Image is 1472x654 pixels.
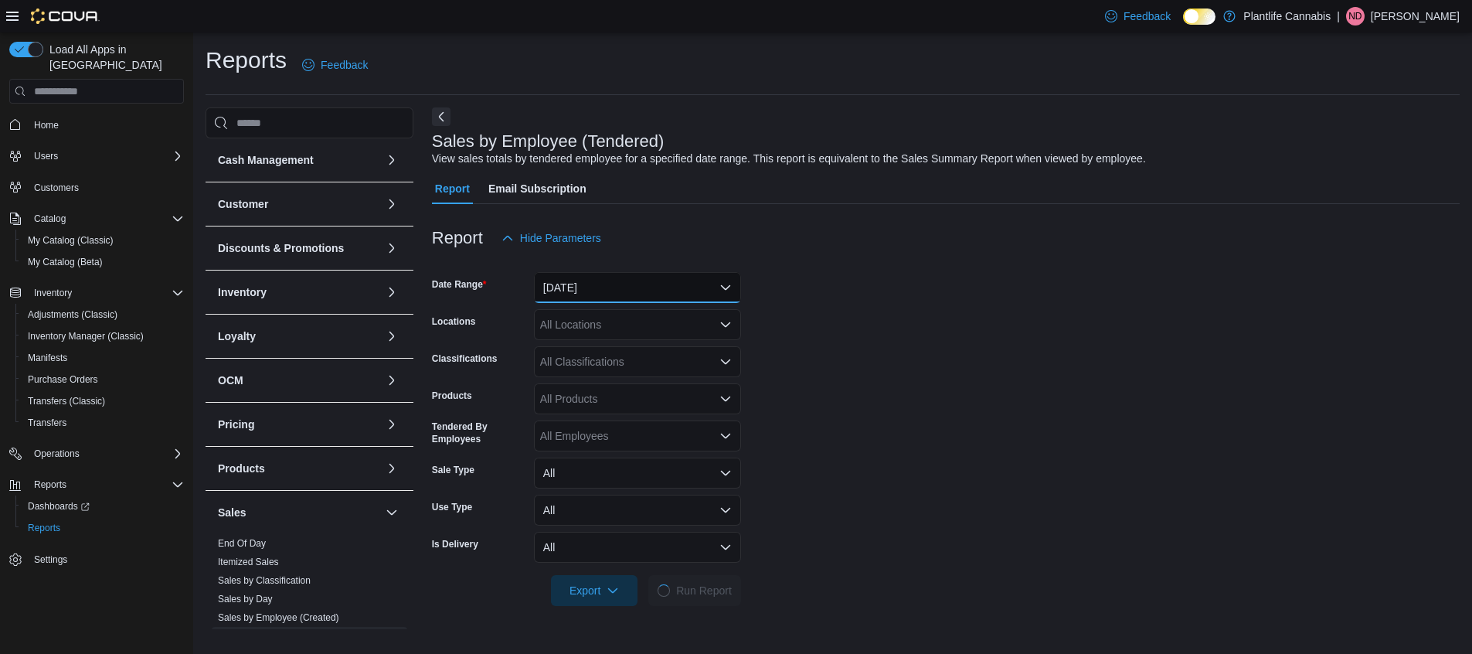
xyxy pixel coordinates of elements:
h3: Sales [218,505,246,520]
button: Inventory [28,284,78,302]
button: Customer [218,196,379,212]
span: Reports [28,475,184,494]
button: Inventory [382,283,401,301]
button: Catalog [3,208,190,230]
button: Customers [3,176,190,199]
button: Reports [3,474,190,496]
h3: Customer [218,196,268,212]
span: Dashboards [22,497,184,516]
span: Adjustments (Classic) [28,308,117,321]
span: Report [435,173,470,204]
span: Inventory Manager (Classic) [28,330,144,342]
button: Sales [382,503,401,522]
span: Inventory [28,284,184,302]
span: My Catalog (Classic) [28,234,114,247]
span: Catalog [28,209,184,228]
span: Loading [657,584,671,598]
span: Customers [28,178,184,197]
span: Home [28,114,184,134]
button: [DATE] [534,272,741,303]
a: End Of Day [218,538,266,549]
a: Sales by Day [218,594,273,605]
button: Reports [15,517,190,539]
span: Sales by Classification [218,574,311,587]
a: Sales by Employee (Created) [218,612,339,623]
span: Operations [28,445,184,463]
button: Inventory Manager (Classic) [15,325,190,347]
span: My Catalog (Beta) [22,253,184,271]
button: Operations [3,443,190,465]
span: Inventory [34,287,72,299]
span: Reports [22,519,184,537]
span: Load All Apps in [GEOGRAPHIC_DATA] [43,42,184,73]
a: Dashboards [22,497,96,516]
button: Cash Management [218,152,379,168]
button: Inventory [3,282,190,304]
button: Open list of options [719,393,732,405]
button: All [534,532,741,563]
div: Nick Dickson [1346,7,1365,26]
button: Open list of options [719,430,732,442]
span: Hide Parameters [520,230,601,246]
a: Sales by Classification [218,575,311,586]
span: Feedback [321,57,368,73]
a: Itemized Sales [218,557,279,567]
button: Reports [28,475,73,494]
button: Loyalty [382,327,401,346]
button: Open list of options [719,356,732,368]
h3: Cash Management [218,152,314,168]
button: All [534,495,741,526]
button: Hide Parameters [495,223,607,254]
input: Dark Mode [1183,9,1215,25]
span: End Of Day [218,537,266,550]
span: Settings [28,550,184,569]
img: Cova [31,9,100,24]
button: Discounts & Promotions [382,239,401,257]
span: My Catalog (Classic) [22,231,184,250]
a: Transfers (Classic) [22,392,111,410]
h3: Discounts & Promotions [218,240,344,256]
span: Purchase Orders [28,373,98,386]
nav: Complex example [9,107,184,611]
a: Reports [22,519,66,537]
span: Users [28,147,184,165]
span: Reports [34,479,66,491]
a: Purchase Orders [22,370,104,389]
button: Pricing [218,417,379,432]
a: Transfers [22,414,73,432]
label: Products [432,390,472,402]
label: Classifications [432,353,498,365]
span: Operations [34,448,80,460]
span: Feedback [1124,9,1171,24]
button: LoadingRun Report [648,575,741,606]
a: Adjustments (Classic) [22,305,124,324]
a: Feedback [1099,1,1177,32]
a: My Catalog (Classic) [22,231,120,250]
button: My Catalog (Classic) [15,230,190,251]
button: Operations [28,445,86,463]
label: Date Range [432,278,487,291]
h3: OCM [218,373,243,388]
span: Manifests [28,352,67,364]
button: Export [551,575,637,606]
h3: Inventory [218,284,267,300]
button: Next [432,107,450,126]
span: Users [34,150,58,162]
span: Adjustments (Classic) [22,305,184,324]
a: Inventory Manager (Classic) [22,327,150,346]
label: Use Type [432,501,472,513]
button: Transfers [15,412,190,434]
span: Itemized Sales [218,556,279,568]
span: Email Subscription [488,173,586,204]
button: All [534,458,741,489]
h1: Reports [206,45,287,76]
h3: Products [218,461,265,476]
span: Transfers [28,417,66,429]
button: Loyalty [218,329,379,344]
button: Adjustments (Classic) [15,304,190,325]
label: Is Delivery [432,538,478,550]
a: Manifests [22,349,73,367]
button: My Catalog (Beta) [15,251,190,273]
div: View sales totals by tendered employee for a specified date range. This report is equivalent to t... [432,151,1146,167]
button: Settings [3,548,190,571]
